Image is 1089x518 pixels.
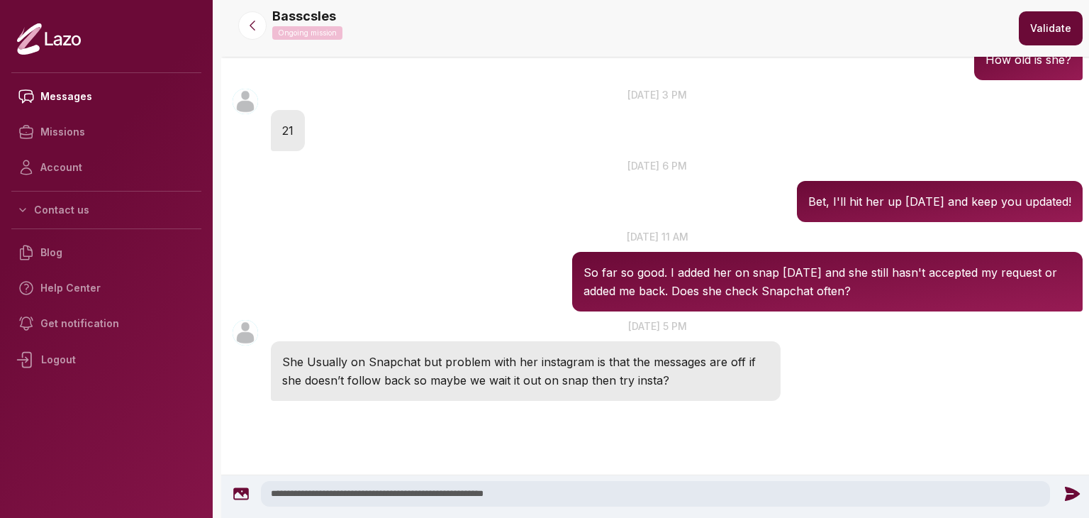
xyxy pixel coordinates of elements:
[11,306,201,341] a: Get notification
[11,270,201,306] a: Help Center
[11,79,201,114] a: Messages
[583,263,1071,300] p: So far so good. I added her on snap [DATE] and she still hasn't accepted my request or added me b...
[272,26,342,40] p: Ongoing mission
[282,353,769,390] p: She Usually on Snapchat but problem with her instagram is that the messages are off if she doesn’...
[1019,11,1083,45] button: Validate
[11,114,201,150] a: Missions
[282,121,294,140] p: 21
[985,50,1071,69] p: How old is she?
[11,150,201,185] a: Account
[11,235,201,270] a: Blog
[808,192,1071,211] p: Bet, I'll hit her up [DATE] and keep you updated!
[11,197,201,223] button: Contact us
[11,341,201,378] div: Logout
[272,6,336,26] p: Basscsles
